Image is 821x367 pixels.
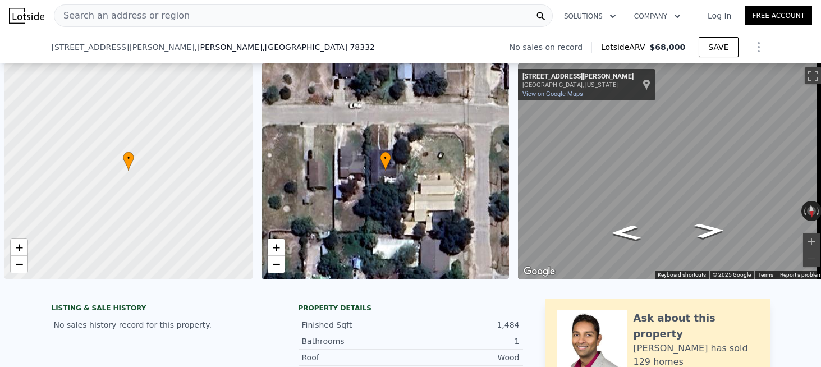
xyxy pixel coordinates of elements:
span: • [380,153,391,163]
div: Bathrooms [302,336,411,347]
a: Log In [694,10,745,21]
span: • [123,153,134,163]
div: Roof [302,352,411,363]
span: − [16,257,23,271]
span: , [GEOGRAPHIC_DATA] 78332 [262,43,375,52]
img: Google [521,264,558,279]
a: Zoom out [11,256,27,273]
span: Lotside ARV [601,42,649,53]
button: Show Options [747,36,770,58]
span: , [PERSON_NAME] [195,42,375,53]
span: Search an address or region [54,9,190,22]
a: Zoom in [268,239,285,256]
div: LISTING & SALE HISTORY [52,304,276,315]
button: Solutions [555,6,625,26]
div: Wood [411,352,520,363]
img: Lotside [9,8,44,24]
div: No sales history record for this property. [52,315,276,335]
button: Zoom out [803,250,820,267]
button: Keyboard shortcuts [658,271,706,279]
div: 1,484 [411,319,520,331]
path: Go West, Rankin Ave [682,219,738,242]
span: $68,000 [649,43,685,52]
path: Go East, Rankin Ave [598,222,654,244]
button: Rotate counterclockwise [801,201,808,221]
div: [STREET_ADDRESS][PERSON_NAME] [522,72,634,81]
button: Company [625,6,690,26]
div: 1 [411,336,520,347]
div: • [380,152,391,171]
a: Zoom in [11,239,27,256]
button: Reset the view [806,200,817,221]
a: View on Google Maps [522,90,583,98]
div: Ask about this property [634,310,759,342]
a: Free Account [745,6,812,25]
span: + [16,240,23,254]
div: No sales on record [510,42,591,53]
div: Property details [299,304,523,313]
span: [STREET_ADDRESS][PERSON_NAME] [52,42,195,53]
a: Terms (opens in new tab) [758,272,773,278]
a: Open this area in Google Maps (opens a new window) [521,264,558,279]
div: Finished Sqft [302,319,411,331]
span: © 2025 Google [713,272,751,278]
a: Zoom out [268,256,285,273]
button: Zoom in [803,233,820,250]
div: • [123,152,134,171]
div: [GEOGRAPHIC_DATA], [US_STATE] [522,81,634,89]
span: − [272,257,279,271]
a: Show location on map [643,79,650,91]
span: + [272,240,279,254]
button: SAVE [699,37,738,57]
